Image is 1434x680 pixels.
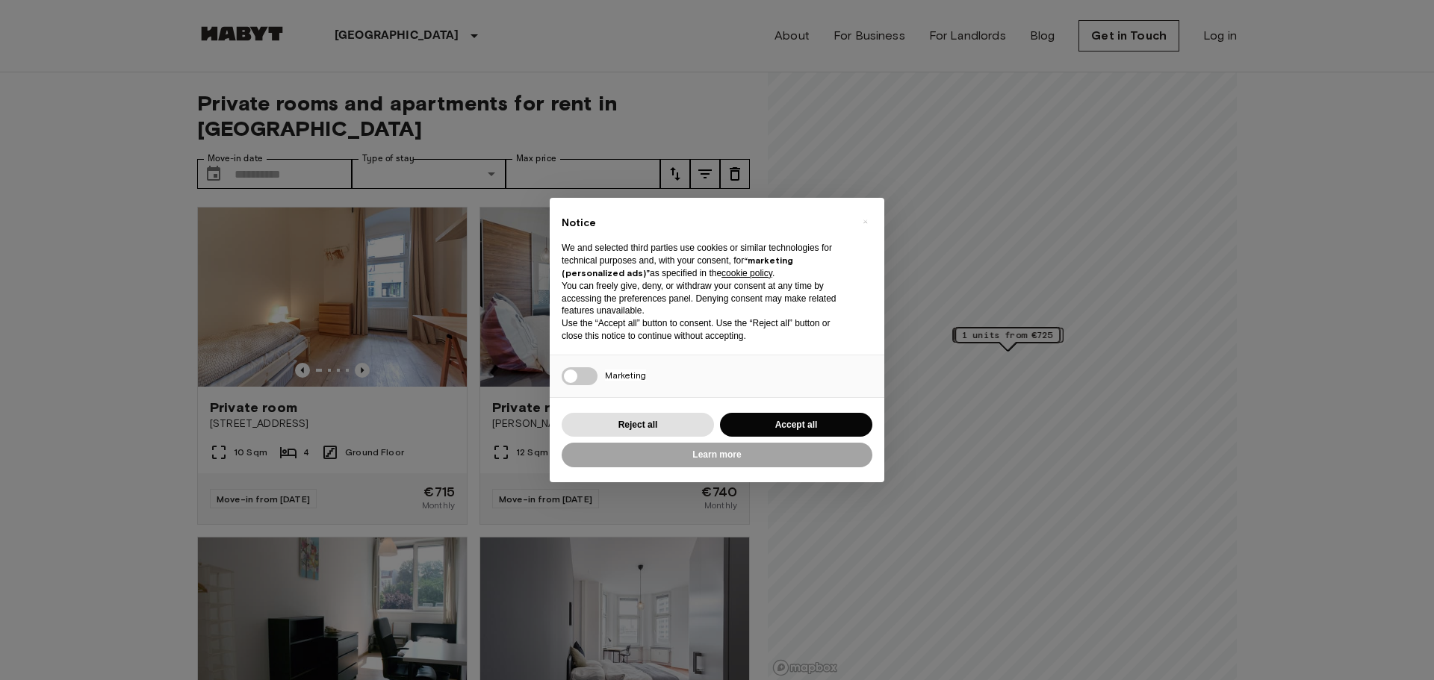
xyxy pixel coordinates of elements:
[562,413,714,437] button: Reject all
[562,317,848,343] p: Use the “Accept all” button to consent. Use the “Reject all” button or close this notice to conti...
[562,280,848,317] p: You can freely give, deny, or withdraw your consent at any time by accessing the preferences pane...
[605,369,646,381] span: Marketing
[853,210,877,234] button: Close this notice
[863,213,868,231] span: ×
[562,443,872,467] button: Learn more
[562,255,793,278] strong: “marketing (personalized ads)”
[562,216,848,231] h2: Notice
[721,268,772,278] a: cookie policy
[562,242,848,279] p: We and selected third parties use cookies or similar technologies for technical purposes and, wit...
[720,413,872,437] button: Accept all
